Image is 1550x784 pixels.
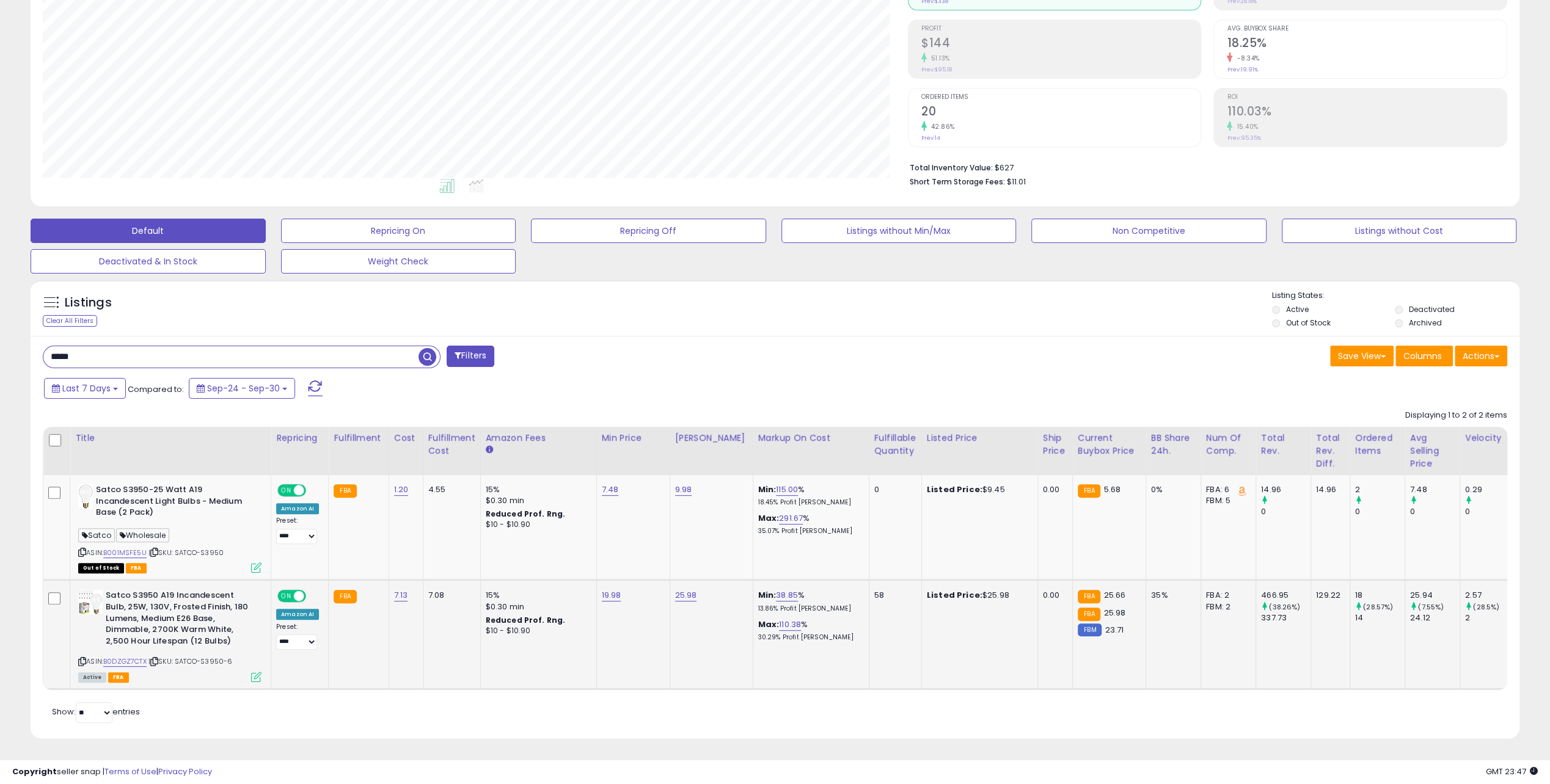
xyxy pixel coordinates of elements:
[43,315,97,327] div: Clear All Filters
[44,378,126,399] button: Last 7 Days
[428,484,471,495] div: 4.55
[276,623,319,650] div: Preset:
[779,619,801,631] a: 110.38
[428,590,471,601] div: 7.08
[486,495,587,506] div: $0.30 min
[758,498,860,507] p: 18.45% Profit [PERSON_NAME]
[1151,590,1191,601] div: 35%
[1410,612,1460,623] div: 24.12
[910,176,1005,187] b: Short Term Storage Fees:
[921,104,1201,121] h2: 20
[1395,346,1453,366] button: Columns
[874,484,912,495] div: 0
[927,484,982,495] b: Listed Price:
[486,590,587,601] div: 15%
[531,219,766,243] button: Repricing Off
[921,66,952,73] small: Prev: $95.18
[1031,219,1267,243] button: Non Competitive
[758,633,860,642] p: 30.29% Profit [PERSON_NAME]
[103,548,147,558] a: B001MSFE5U
[1261,506,1311,517] div: 0
[1465,612,1515,623] div: 2
[1455,346,1507,366] button: Actions
[158,766,212,777] a: Privacy Policy
[1227,104,1507,121] h2: 110.03%
[927,589,982,601] b: Listed Price:
[1078,608,1100,621] small: FBA
[78,590,103,614] img: 41cx5RUPvVL._SL40_.jpg
[65,294,112,311] h5: Listings
[1043,484,1063,495] div: 0.00
[758,589,777,601] b: Min:
[78,563,124,573] span: All listings that are currently out of stock and unavailable for purchase on Amazon
[1206,484,1246,495] div: FBA: 6
[189,378,295,399] button: Sep-24 - Sep-30
[1232,122,1258,131] small: 15.40%
[1410,432,1455,470] div: Avg Selling Price
[1261,432,1306,457] div: Total Rev.
[1330,346,1394,366] button: Save View
[1363,602,1393,612] small: (28.57%)
[1465,590,1515,601] div: 2.57
[96,484,244,521] b: Satco S3950-25 Watt A19 Incandescent Light Bulbs - Medium Base (2 Pack)
[1403,350,1442,362] span: Columns
[921,36,1201,53] h2: $144
[1227,94,1507,101] span: ROI
[758,512,780,524] b: Max:
[1105,624,1124,636] span: 23.71
[281,249,516,274] button: Weight Check
[1316,432,1345,470] div: Total Rev. Diff.
[602,432,665,445] div: Min Price
[276,609,319,620] div: Amazon AI
[394,589,408,601] a: 7.13
[1282,219,1517,243] button: Listings without Cost
[334,484,356,498] small: FBA
[116,528,170,542] span: Wholesale
[1078,432,1141,457] div: Current Buybox Price
[1103,607,1125,619] span: 25.98
[304,591,324,601] span: OFF
[486,615,566,625] b: Reduced Prof. Rng.
[675,484,692,496] a: 9.98
[126,563,147,573] span: FBA
[927,484,1028,495] div: $9.45
[758,619,860,642] div: %
[1206,495,1246,506] div: FBM: 5
[927,122,955,131] small: 42.86%
[1261,612,1311,623] div: 337.73
[486,445,493,456] small: Amazon Fees.
[276,503,319,514] div: Amazon AI
[78,528,115,542] span: Satco
[921,26,1201,32] span: Profit
[758,484,777,495] b: Min:
[78,484,261,572] div: ASIN:
[1227,26,1507,32] span: Avg. Buybox Share
[1410,506,1460,517] div: 0
[276,517,319,544] div: Preset:
[1473,602,1499,612] small: (28.5%)
[1355,506,1405,517] div: 0
[874,590,912,601] div: 58
[1316,484,1340,495] div: 14.96
[758,590,860,612] div: %
[78,484,93,509] img: 31eTAZoZRML._SL40_.jpg
[758,619,780,630] b: Max:
[1409,318,1442,328] label: Archived
[52,706,140,717] span: Show: entries
[1355,612,1405,623] div: 14
[334,590,356,603] small: FBA
[927,432,1033,445] div: Listed Price
[675,589,697,601] a: 25.98
[1232,54,1259,63] small: -8.34%
[207,382,280,394] span: Sep-24 - Sep-30
[1465,484,1515,495] div: 0.29
[108,672,129,683] span: FBA
[1269,602,1300,612] small: (38.26%)
[1410,590,1460,601] div: 25.94
[148,548,224,557] span: | SKU: SATCO-S3950
[776,484,798,496] a: 115.00
[758,432,864,445] div: Markup on Cost
[1355,590,1405,601] div: 18
[1078,590,1100,603] small: FBA
[758,513,860,535] div: %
